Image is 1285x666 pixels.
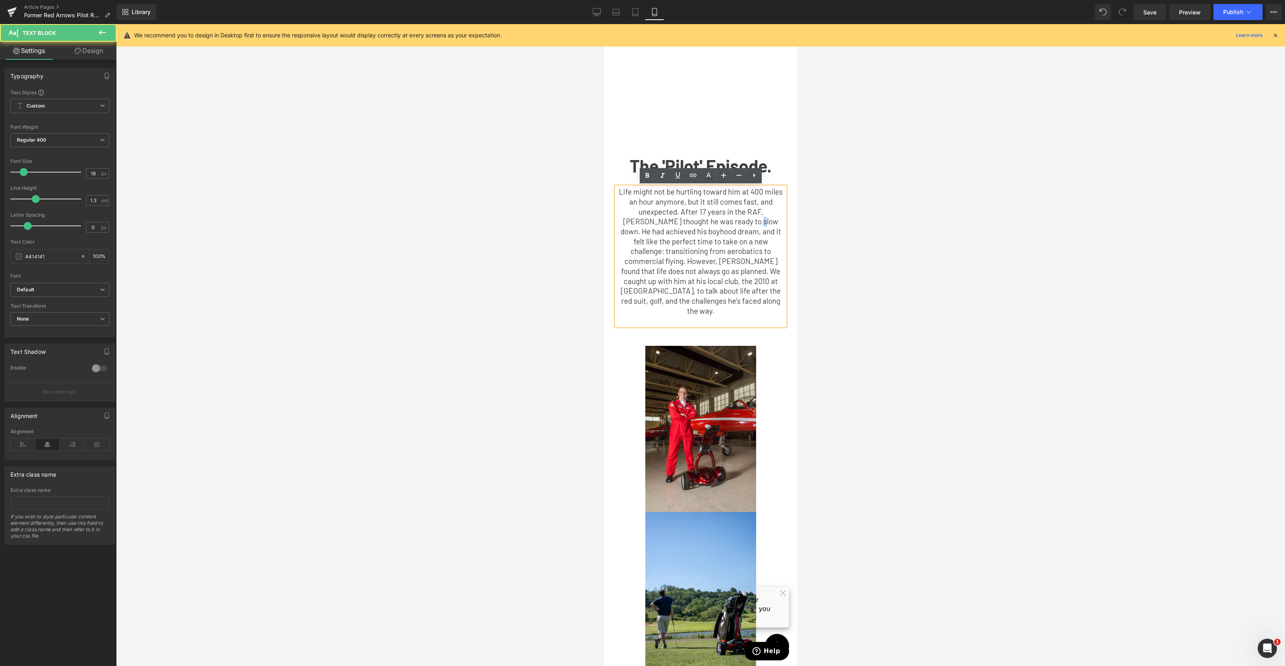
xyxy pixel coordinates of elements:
[10,429,109,435] div: Alignment
[116,4,156,20] a: New Library
[10,68,43,79] div: Typography
[10,303,109,309] div: Text Transform
[10,158,109,164] div: Font Size
[10,124,109,130] div: Font Weight
[10,467,56,478] div: Extra class name
[24,4,116,10] a: Article Pages
[1095,4,1111,20] button: Undo
[10,89,109,95] div: Text Styles
[14,163,178,291] span: Life might not be hurtling toward him at 400 miles an hour anymore, but it still comes fast, and ...
[1179,8,1201,16] span: Preview
[1274,639,1281,645] span: 1
[1258,639,1277,658] iframe: Intercom live chat
[10,273,109,279] div: Font
[1114,4,1130,20] button: Redo
[10,344,46,355] div: Text Shadow
[5,382,115,401] button: More settings
[10,408,38,419] div: Alignment
[10,514,109,544] div: If you wish to style particular content element differently, then use this field to add a class n...
[17,137,47,143] b: Regular 400
[1233,30,1266,40] a: Learn more
[25,252,77,261] input: Color
[10,239,109,245] div: Text Color
[101,198,108,203] span: em
[1214,4,1263,20] button: Publish
[606,4,626,20] a: Laptop
[43,388,75,396] p: More settings
[1143,8,1156,16] span: Save
[17,316,29,322] b: None
[101,225,108,230] span: px
[22,30,56,36] span: Text Block
[10,487,109,493] div: Extra class name
[1223,9,1243,15] span: Publish
[10,212,109,218] div: Letter Spacing
[645,4,664,20] a: Mobile
[60,42,118,60] a: Design
[101,171,108,176] span: px
[24,12,101,18] span: Former Red Arrows Pilot Reveals How Golf Saved His Life
[626,4,645,20] a: Tablet
[90,250,109,264] div: %
[132,8,151,16] span: Library
[587,4,606,20] a: Desktop
[10,365,84,373] div: Enable
[141,618,185,638] iframe: Opens a widget where you can find more information
[25,131,167,152] b: The 'Pilot' Episode.
[1266,4,1282,20] button: More
[1169,4,1210,20] a: Preview
[27,103,45,110] b: Custom
[17,286,34,293] i: Default
[134,31,502,40] p: We recommend you to design in Desktop first to ensure the responsive layout would display correct...
[10,185,109,191] div: Line Height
